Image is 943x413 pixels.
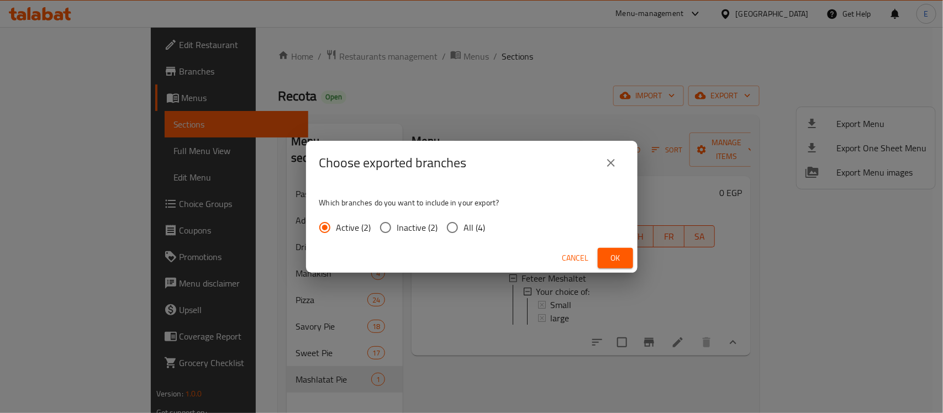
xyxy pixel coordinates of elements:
p: Which branches do you want to include in your export? [319,197,624,208]
span: Cancel [562,251,589,265]
button: close [598,150,624,176]
span: All (4) [464,221,486,234]
button: Cancel [558,248,593,268]
h2: Choose exported branches [319,154,467,172]
span: Ok [607,251,624,265]
span: Active (2) [336,221,371,234]
button: Ok [598,248,633,268]
span: Inactive (2) [397,221,438,234]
